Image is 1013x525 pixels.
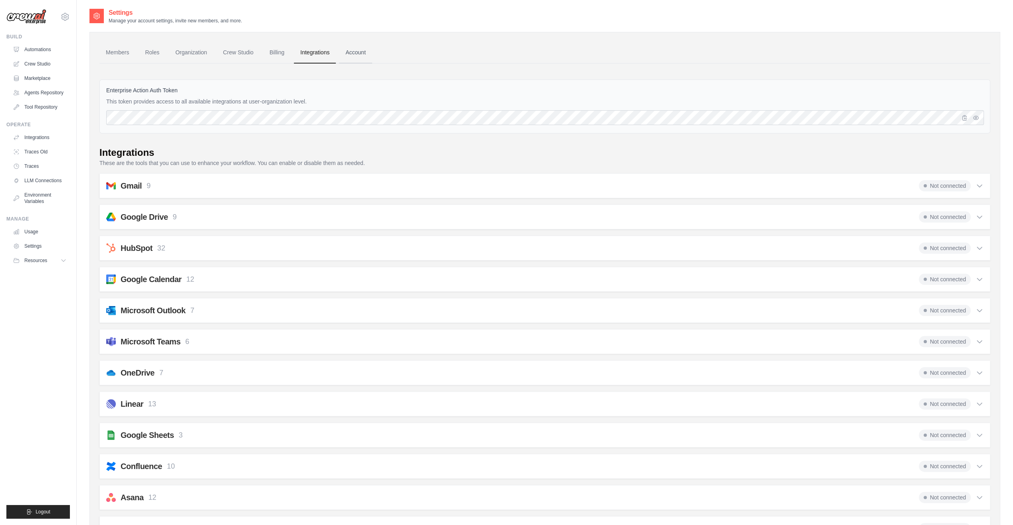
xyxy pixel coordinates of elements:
[159,368,163,378] p: 7
[339,42,372,64] a: Account
[147,181,151,191] p: 9
[10,101,70,113] a: Tool Repository
[263,42,291,64] a: Billing
[6,216,70,222] div: Manage
[919,274,971,285] span: Not connected
[185,336,189,347] p: 6
[10,58,70,70] a: Crew Studio
[106,430,116,440] img: googlesheets.svg
[106,337,116,346] img: microsoftTeams.svg
[10,86,70,99] a: Agents Repository
[294,42,336,64] a: Integrations
[10,43,70,56] a: Automations
[10,160,70,173] a: Traces
[919,336,971,347] span: Not connected
[10,131,70,144] a: Integrations
[99,146,154,159] div: Integrations
[919,461,971,472] span: Not connected
[919,430,971,441] span: Not connected
[169,42,213,64] a: Organization
[121,243,153,254] h2: HubSpot
[919,492,971,503] span: Not connected
[24,257,47,264] span: Resources
[121,274,182,285] h2: Google Calendar
[172,212,176,223] p: 9
[106,461,116,471] img: confluence.svg
[157,243,165,254] p: 32
[919,367,971,378] span: Not connected
[10,254,70,267] button: Resources
[36,509,50,515] span: Logout
[106,86,983,94] label: Enterprise Action Auth Token
[190,305,194,316] p: 7
[10,72,70,85] a: Marketplace
[919,305,971,316] span: Not connected
[10,145,70,158] a: Traces Old
[919,398,971,410] span: Not connected
[6,34,70,40] div: Build
[106,243,116,253] img: hubspot.svg
[121,367,155,378] h2: OneDrive
[6,9,46,24] img: Logo
[121,492,144,503] h2: Asana
[6,505,70,519] button: Logout
[99,42,135,64] a: Members
[121,336,180,347] h2: Microsoft Teams
[106,493,116,502] img: asana.svg
[919,211,971,223] span: Not connected
[121,398,143,410] h2: Linear
[106,368,116,378] img: onedrive.svg
[139,42,166,64] a: Roles
[10,225,70,238] a: Usage
[121,211,168,223] h2: Google Drive
[109,18,242,24] p: Manage your account settings, invite new members, and more.
[179,430,183,441] p: 3
[919,243,971,254] span: Not connected
[10,240,70,253] a: Settings
[106,181,116,191] img: gmail.svg
[167,461,175,472] p: 10
[6,121,70,128] div: Operate
[99,159,990,167] p: These are the tools that you can use to enhance your workflow. You can enable or disable them as ...
[106,306,116,315] img: outlook.svg
[106,212,116,222] img: googledrive.svg
[919,180,971,191] span: Not connected
[149,492,157,503] p: 12
[106,399,116,409] img: linear.svg
[121,430,174,441] h2: Google Sheets
[10,189,70,208] a: Environment Variables
[121,305,186,316] h2: Microsoft Outlook
[109,8,242,18] h2: Settings
[121,180,142,191] h2: Gmail
[106,274,116,284] img: googleCalendar.svg
[148,399,156,410] p: 13
[106,97,983,105] p: This token provides access to all available integrations at user-organization level.
[10,174,70,187] a: LLM Connections
[186,274,194,285] p: 12
[121,461,162,472] h2: Confluence
[217,42,260,64] a: Crew Studio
